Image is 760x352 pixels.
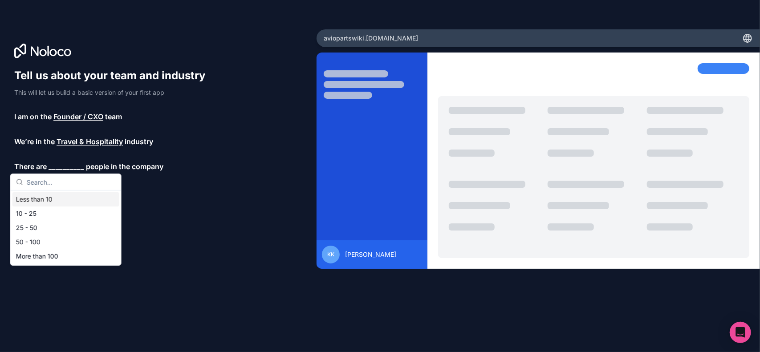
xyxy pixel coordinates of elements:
span: people in the company [86,161,163,172]
div: 50 - 100 [12,235,119,249]
div: More than 100 [12,249,119,263]
input: Search... [27,174,116,190]
span: aviopartswiki .[DOMAIN_NAME] [324,34,418,43]
div: 10 - 25 [12,206,119,221]
span: There are [14,161,47,172]
span: Founder / CXO [53,111,103,122]
span: industry [125,136,153,147]
span: Travel & Hospitality [57,136,123,147]
span: [PERSON_NAME] [345,250,396,259]
div: Suggestions [11,190,121,265]
span: team [105,111,122,122]
h1: Tell us about your team and industry [14,69,214,83]
div: Less than 10 [12,192,119,206]
span: __________ [49,161,84,172]
div: Open Intercom Messenger [730,322,751,343]
span: We’re in the [14,136,55,147]
div: 25 - 50 [12,221,119,235]
span: I am on the [14,111,52,122]
p: This will let us build a basic version of your first app [14,88,214,97]
span: KK [327,251,334,258]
